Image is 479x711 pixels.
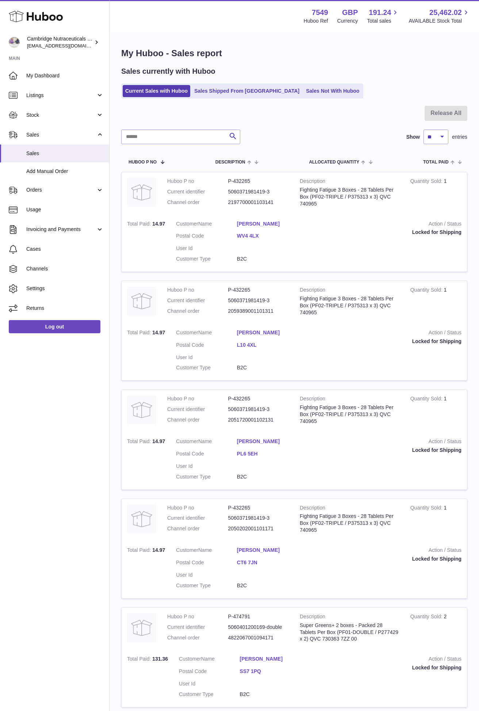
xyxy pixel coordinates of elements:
a: Sales Shipped From [GEOGRAPHIC_DATA] [192,85,302,97]
strong: Quantity Sold [410,396,444,403]
dt: User Id [176,354,237,361]
div: Locked for Shipping [309,338,461,345]
div: Huboo Ref [304,18,328,24]
div: Fighting Fatigue 3 Boxes - 28 Tablets Per Box (PF02-TRIPLE / P375313 x 3) QVC 740965 [300,295,399,316]
a: PL6 5EH [237,450,298,457]
div: Super Greens+ 2 boxes - Packed 28 Tablets Per Box (PF01-DOUBLE / P277429 x 2) QVC 730363 7ZZ 00 [300,622,399,643]
strong: Total Paid [127,438,152,446]
div: Locked for Shipping [309,229,461,236]
img: no-photo.jpg [127,178,156,207]
span: Customer [176,221,198,227]
span: Invoicing and Payments [26,226,96,233]
dt: User Id [176,572,237,579]
a: CT6 7JN [237,559,298,566]
span: Total paid [423,160,449,165]
span: Channels [26,265,104,272]
dd: B2C [237,364,298,371]
strong: Action / Status [311,656,461,664]
div: Fighting Fatigue 3 Boxes - 28 Tablets Per Box (PF02-TRIPLE / P375313 x 3) QVC 740965 [300,187,399,207]
a: [PERSON_NAME] [237,438,298,445]
h1: My Huboo - Sales report [121,47,467,59]
td: 1 [405,281,467,324]
a: Sales Not With Huboo [303,85,362,97]
dt: Huboo P no [167,395,228,402]
dd: 2050202001101171 [228,525,289,532]
dd: 5060371981419-3 [228,515,289,522]
dd: B2C [240,691,301,698]
span: Customer [179,656,201,662]
dt: Current identifier [167,515,228,522]
dt: Postal Code [176,232,237,241]
dt: Huboo P no [167,504,228,511]
strong: Action / Status [309,547,461,556]
dt: User Id [176,463,237,470]
span: Cases [26,246,104,253]
dd: 5060401200169-double [228,624,289,631]
strong: Quantity Sold [410,178,444,186]
dt: Customer Type [176,582,237,589]
span: Total sales [367,18,399,24]
dd: P-474791 [228,613,289,620]
span: My Dashboard [26,72,104,79]
strong: Description [300,504,399,513]
dt: Channel order [167,525,228,532]
dt: Name [176,438,237,447]
dt: Huboo P no [167,287,228,293]
img: no-photo.jpg [127,613,156,642]
strong: Quantity Sold [410,505,444,512]
dt: Huboo P no [167,613,228,620]
dt: Channel order [167,416,228,423]
img: no-photo.jpg [127,504,156,534]
dt: Customer Type [176,255,237,262]
span: Sales [26,150,104,157]
span: Usage [26,206,104,213]
div: Locked for Shipping [309,447,461,454]
dt: Current identifier [167,297,228,304]
span: Description [215,160,245,165]
td: 1 [405,390,467,433]
span: Huboo P no [129,160,157,165]
strong: Description [300,287,399,295]
a: WV4 4LX [237,232,298,239]
span: AVAILABLE Stock Total [409,18,470,24]
dd: 2197700001103141 [228,199,289,206]
span: Orders [26,187,96,193]
dt: User Id [176,245,237,252]
span: Customer [176,438,198,444]
a: [PERSON_NAME] [237,220,298,227]
dt: Postal Code [176,559,237,568]
td: 1 [405,499,467,542]
strong: Total Paid [127,547,152,555]
strong: Action / Status [309,220,461,229]
div: Locked for Shipping [309,556,461,562]
a: [PERSON_NAME] [237,329,298,336]
strong: Quantity Sold [410,614,444,621]
dt: Customer Type [179,691,240,698]
td: 2 [405,608,467,650]
dd: 5060371981419-3 [228,406,289,413]
dd: P-432265 [228,504,289,511]
a: SS7 1PQ [240,668,301,675]
dt: Name [176,329,237,338]
strong: Description [300,613,399,622]
span: Customer [176,547,198,553]
dd: 2059389001101311 [228,308,289,315]
div: Locked for Shipping [311,664,461,671]
span: 14.97 [152,438,165,444]
dt: Postal Code [176,450,237,459]
strong: Action / Status [309,438,461,447]
strong: 7549 [312,8,328,18]
span: 191.24 [369,8,391,18]
div: Currency [337,18,358,24]
a: Log out [9,320,100,333]
dd: P-432265 [228,287,289,293]
dt: User Id [179,680,240,687]
dd: B2C [237,582,298,589]
td: 1 [405,172,467,215]
div: Cambridge Nutraceuticals Ltd [27,35,93,49]
dd: P-432265 [228,178,289,185]
strong: Action / Status [309,329,461,338]
dd: B2C [237,473,298,480]
dt: Current identifier [167,188,228,195]
dt: Channel order [167,634,228,641]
